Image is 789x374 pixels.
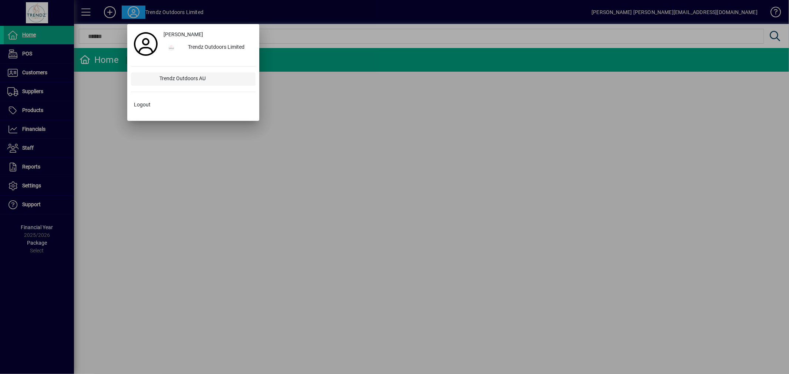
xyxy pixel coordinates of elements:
button: Logout [131,98,256,111]
a: Profile [131,37,161,51]
button: Trendz Outdoors Limited [161,41,256,54]
div: Trendz Outdoors AU [154,72,256,86]
div: Trendz Outdoors Limited [182,41,256,54]
span: [PERSON_NAME] [163,31,203,38]
button: Trendz Outdoors AU [131,72,256,86]
span: Logout [134,101,151,109]
a: [PERSON_NAME] [161,28,256,41]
